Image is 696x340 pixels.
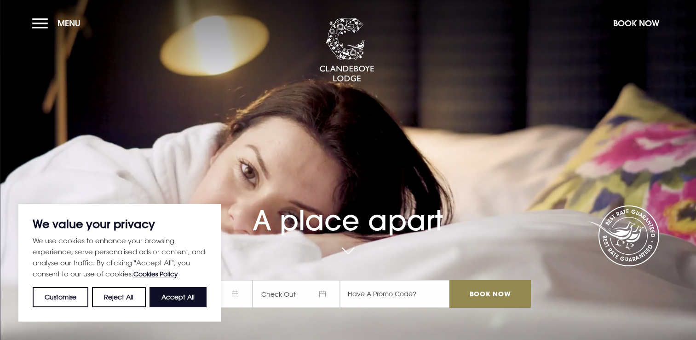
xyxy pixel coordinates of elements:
[32,13,85,33] button: Menu
[18,204,221,322] div: We value your privacy
[33,287,88,307] button: Customise
[33,218,207,229] p: We value your privacy
[133,270,178,278] a: Cookies Policy
[253,280,340,308] span: Check Out
[319,18,374,82] img: Clandeboye Lodge
[340,280,449,308] input: Have A Promo Code?
[92,287,145,307] button: Reject All
[33,235,207,280] p: We use cookies to enhance your browsing experience, serve personalised ads or content, and analys...
[58,18,81,29] span: Menu
[150,287,207,307] button: Accept All
[609,13,664,33] button: Book Now
[165,183,530,237] h1: A place apart
[449,280,530,308] input: Book Now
